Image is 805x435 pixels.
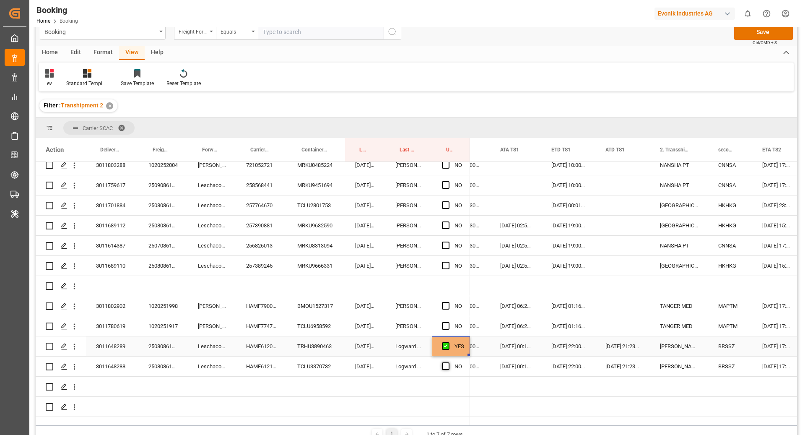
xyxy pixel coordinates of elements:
[236,155,287,175] div: 721052721
[541,316,595,336] div: [DATE] 01:16:00
[188,155,236,175] div: [PERSON_NAME]
[345,316,385,336] div: [DATE] 08:46:04
[174,24,216,40] button: open menu
[385,316,432,336] div: [PERSON_NAME]
[385,236,432,255] div: [PERSON_NAME]
[86,357,138,376] div: 3011648288
[86,155,138,175] div: 3011803288
[287,195,345,215] div: TCLU2801753
[490,357,541,376] div: [DATE] 00:11:00
[153,147,170,153] span: Freight Forwarder's Reference No.
[46,146,64,154] div: Action
[138,296,188,316] div: 1020251998
[490,216,541,235] div: [DATE] 02:50:00
[87,46,119,60] div: Format
[188,296,236,316] div: [PERSON_NAME]
[86,256,138,276] div: 3011689110
[188,316,236,336] div: [PERSON_NAME]
[236,175,287,195] div: 258568441
[752,296,801,316] div: [DATE] 17:02:00
[454,297,462,316] div: NO
[454,357,462,376] div: NO
[454,337,464,356] div: YES
[385,357,432,376] div: Logward System
[61,102,103,109] span: Transhipment 2
[708,155,752,175] div: CNNSA
[734,24,793,40] button: Save
[36,236,470,256] div: Press SPACE to select this row.
[454,317,462,336] div: NO
[188,195,236,215] div: Leschaco Bremen
[138,195,188,215] div: 250808610808
[36,256,470,276] div: Press SPACE to select this row.
[236,216,287,235] div: 257390881
[86,236,138,255] div: 3011614387
[179,26,207,36] div: Freight Forwarder's Reference No.
[287,216,345,235] div: MRKU9632590
[166,80,201,87] div: Reset Template
[752,357,801,376] div: [DATE] 17:00:00
[66,80,108,87] div: Standard Templates
[86,316,138,336] div: 3011780619
[650,175,708,195] div: NANSHA PT
[708,256,752,276] div: HKHKG
[138,336,188,356] div: 250808610245
[121,80,154,87] div: Save Template
[385,296,432,316] div: [PERSON_NAME]
[145,46,170,60] div: Help
[650,336,708,356] div: [PERSON_NAME]
[454,196,462,215] div: NO
[752,216,801,235] div: [DATE] 15:00:00
[384,24,401,40] button: search button
[738,4,757,23] button: show 0 new notifications
[287,357,345,376] div: TCLU3370732
[138,316,188,336] div: 1020251917
[595,336,650,356] div: [DATE] 21:23:00
[500,147,519,153] span: ATA TS1
[287,316,345,336] div: TCLU6958592
[654,8,735,20] div: Evonik Industries AG
[345,175,385,195] div: [DATE] 07:28:40
[446,147,452,153] span: Update Last Opened By
[36,316,470,336] div: Press SPACE to select this row.
[236,336,287,356] div: HAMF61209600
[385,175,432,195] div: [PERSON_NAME]
[86,175,138,195] div: 3011759617
[650,296,708,316] div: TANGER MED
[36,276,470,296] div: Press SPACE to select this row.
[650,155,708,175] div: NANSHA PT
[287,296,345,316] div: BMOU1527317
[541,175,595,195] div: [DATE] 10:00:00
[287,256,345,276] div: MRKU9666331
[188,336,236,356] div: Leschaco Bremen
[36,155,470,175] div: Press SPACE to select this row.
[221,26,249,36] div: Equals
[345,236,385,255] div: [DATE] 05:59:25
[36,175,470,195] div: Press SPACE to select this row.
[236,195,287,215] div: 257764670
[654,5,738,21] button: Evonik Industries AG
[83,125,113,131] span: Carrier SCAC
[216,24,258,40] button: open menu
[345,195,385,215] div: [DATE] 07:28:40
[202,147,218,153] span: Forwarder Name
[385,256,432,276] div: [PERSON_NAME]
[708,336,752,356] div: BRSSZ
[138,357,188,376] div: 250808610247
[385,155,432,175] div: [PERSON_NAME]
[752,256,801,276] div: [DATE] 15:00:00
[541,236,595,255] div: [DATE] 19:00:00
[757,4,776,23] button: Help Center
[188,256,236,276] div: Leschaco Bremen
[36,397,470,417] div: Press SPACE to select this row.
[287,155,345,175] div: MRKU0485224
[762,147,781,153] span: ETA TS2
[490,256,541,276] div: [DATE] 02:50:00
[36,377,470,397] div: Press SPACE to select this row.
[454,236,462,255] div: NO
[605,147,625,153] span: ATD TS1
[541,256,595,276] div: [DATE] 19:00:00
[541,336,595,356] div: [DATE] 22:00:00
[45,80,54,87] div: ev
[752,175,801,195] div: [DATE] 17:00:00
